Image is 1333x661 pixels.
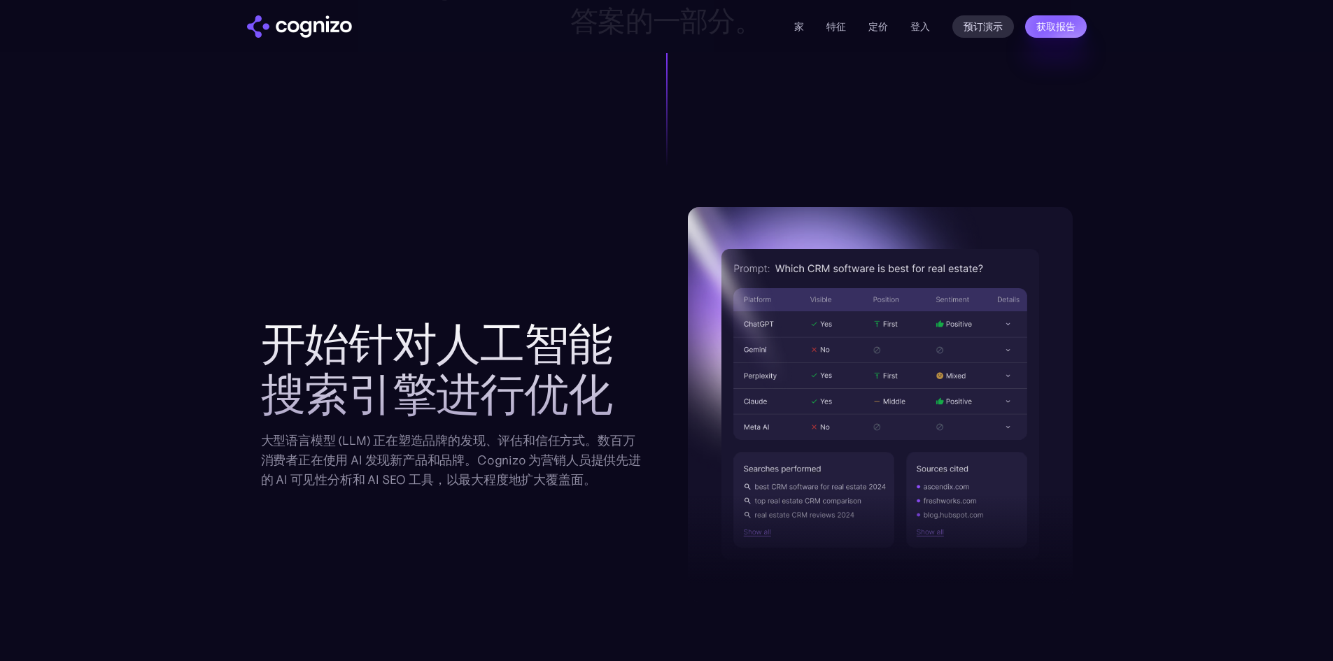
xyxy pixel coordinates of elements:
[910,20,930,33] font: 登入
[794,20,804,33] a: 家
[1025,15,1087,38] a: 获取报告
[952,15,1014,38] a: 预订演示
[247,15,352,38] a: 家
[247,15,352,38] img: cognizo 徽标
[261,432,641,488] font: 大型语言模型 (LLM) 正在塑造品牌的发现、评估和信任方式。数百万消费者正在使用 AI 发现新产品和品牌。Cognizo 为营销人员提供先进的 AI 可见性分析和 AI SEO 工具，以最大程...
[964,21,1003,32] font: 预订演示
[1036,21,1075,32] font: 获取报告
[910,18,930,35] a: 登入
[826,20,846,33] a: 特征
[261,316,612,422] font: 开始针对人工智能搜索引擎进行优化
[868,20,888,33] a: 定价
